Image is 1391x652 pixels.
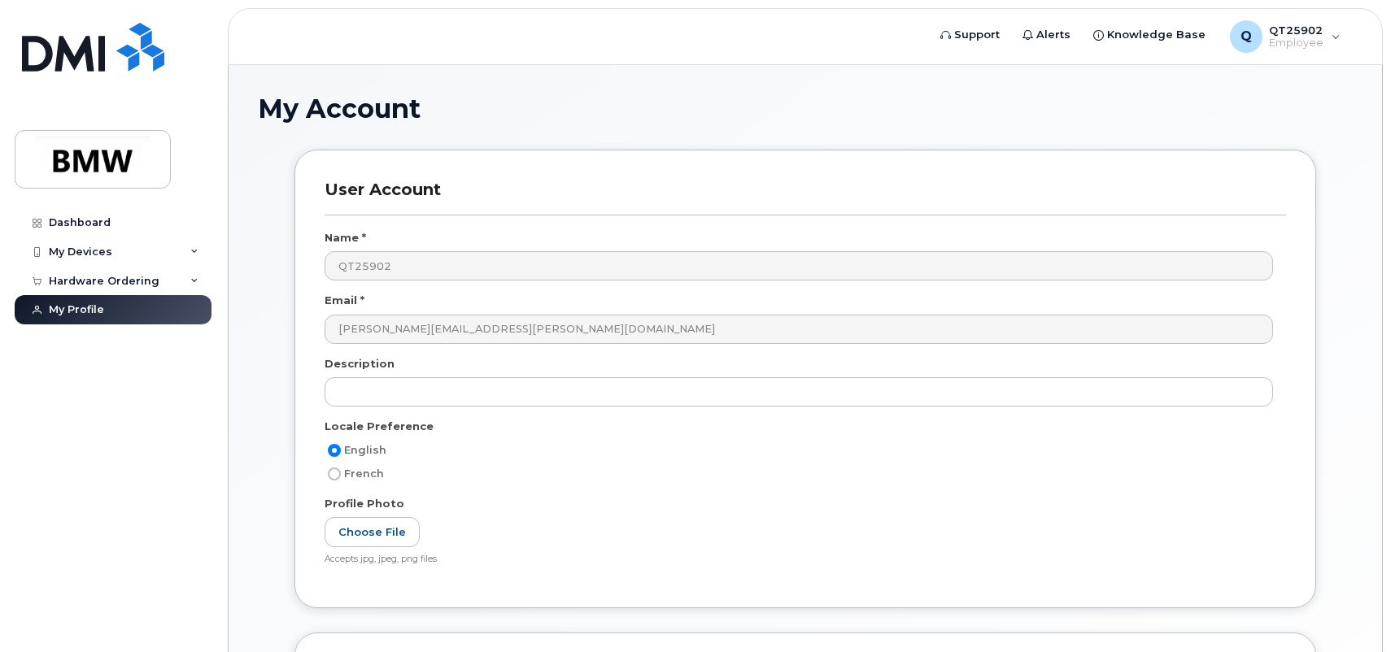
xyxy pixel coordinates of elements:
label: Choose File [325,517,420,547]
input: French [328,467,341,480]
label: Email * [325,293,364,308]
label: Name * [325,230,366,246]
label: Locale Preference [325,419,434,434]
div: Accepts jpg, jpeg, png files [325,554,1273,566]
span: French [344,467,384,480]
label: Description [325,356,395,372]
h3: User Account [325,180,1286,215]
h1: My Account [258,94,1353,123]
input: English [328,444,341,457]
span: English [344,444,386,456]
label: Profile Photo [325,496,404,511]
